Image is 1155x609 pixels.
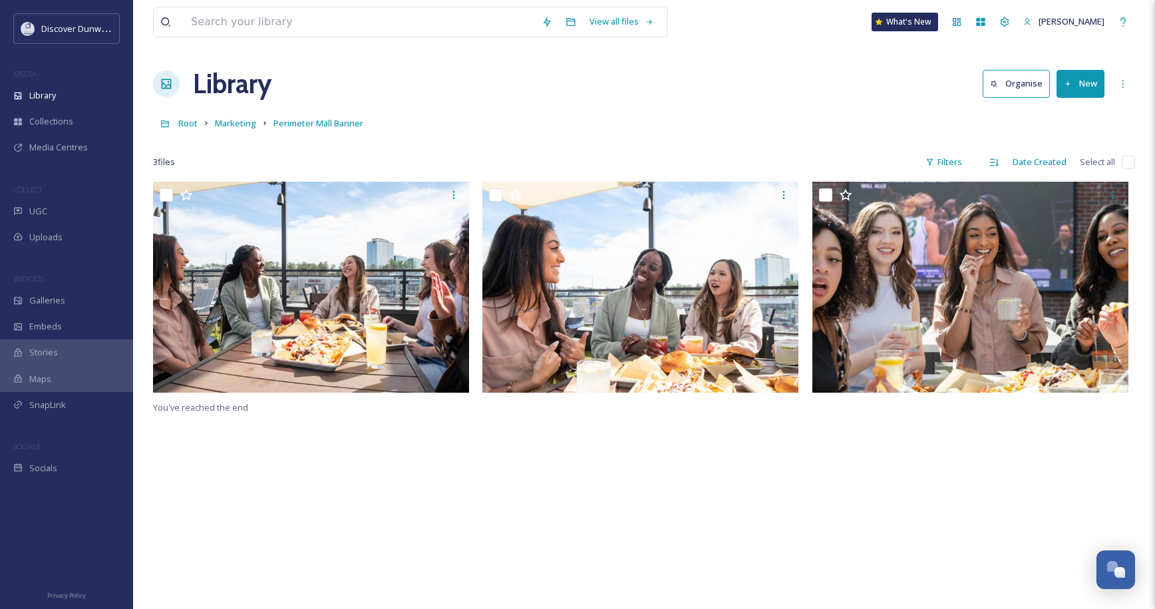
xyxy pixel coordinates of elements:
[983,70,1050,97] button: Organise
[178,117,198,129] span: Root
[872,13,938,31] a: What's New
[153,182,469,393] img: 017 (1).jpg
[21,22,35,35] img: 696246f7-25b9-4a35-beec-0db6f57a4831.png
[1096,550,1135,589] button: Open Chat
[29,320,62,333] span: Embeds
[29,205,47,218] span: UGC
[29,346,58,359] span: Stories
[29,231,63,244] span: Uploads
[13,441,40,451] span: SOCIALS
[47,586,86,602] a: Privacy Policy
[1006,149,1073,175] div: Date Created
[29,89,56,102] span: Library
[273,115,363,131] a: Perimeter Mall Banner
[215,117,256,129] span: Marketing
[983,70,1057,97] a: Organise
[583,9,661,35] a: View all files
[29,115,73,128] span: Collections
[273,117,363,129] span: Perimeter Mall Banner
[482,182,798,393] img: 022.jpg
[29,399,66,411] span: SnapLink
[47,591,86,600] span: Privacy Policy
[153,401,248,413] span: You've reached the end
[29,373,51,385] span: Maps
[812,182,1128,393] img: 055 (1).jpg
[29,294,65,307] span: Galleries
[919,149,969,175] div: Filters
[1039,15,1104,27] span: [PERSON_NAME]
[41,22,121,35] span: Discover Dunwoody
[13,184,42,194] span: COLLECT
[29,141,88,154] span: Media Centres
[215,115,256,131] a: Marketing
[13,274,44,284] span: WIDGETS
[1017,9,1111,35] a: [PERSON_NAME]
[153,156,175,168] span: 3 file s
[13,69,37,79] span: MEDIA
[1057,70,1104,97] button: New
[184,7,535,37] input: Search your library
[193,64,271,104] a: Library
[1080,156,1115,168] span: Select all
[178,115,198,131] a: Root
[29,462,57,475] span: Socials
